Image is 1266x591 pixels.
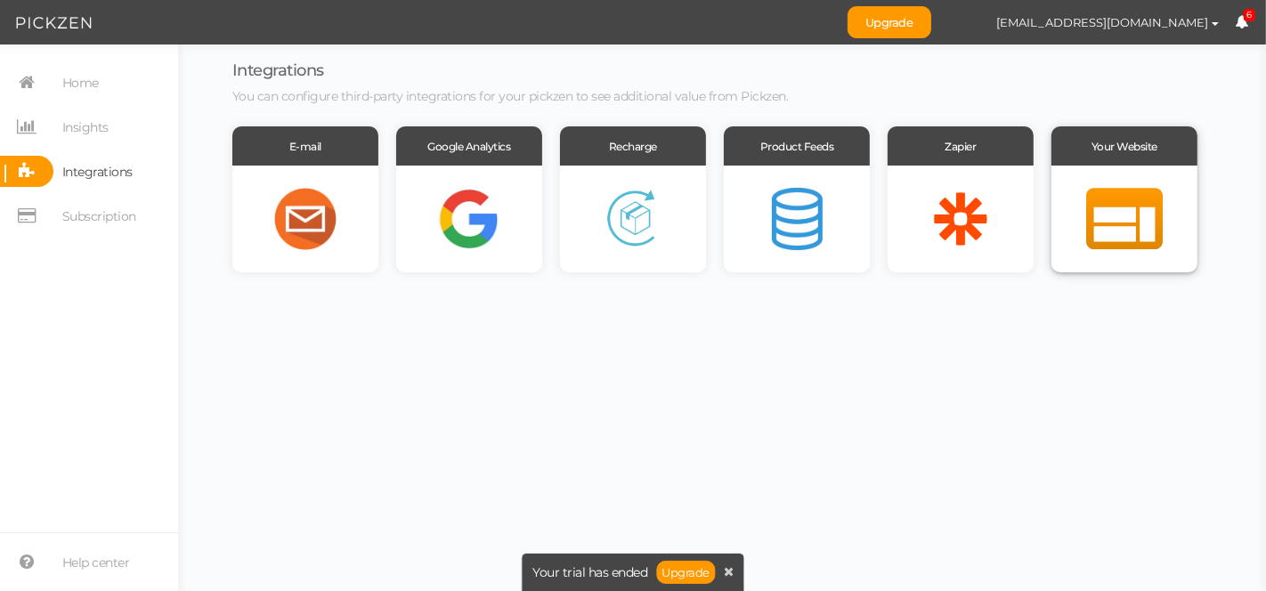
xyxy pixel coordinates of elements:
[848,6,931,38] a: Upgrade
[980,7,1236,37] button: [EMAIL_ADDRESS][DOMAIN_NAME]
[949,7,980,38] img: 1cd8ffdd5719b7ece770cf2f23d7ebd7
[16,12,92,34] img: Pickzen logo
[62,158,133,186] span: Integrations
[560,126,706,166] div: Recharge
[1244,9,1256,22] span: 6
[62,548,130,577] span: Help center
[760,140,834,153] span: Product Feeds
[232,88,789,104] span: You can configure third-party integrations for your pickzen to see additional value from Pickzen.
[62,113,109,142] span: Insights
[888,126,1034,166] div: Zapier
[997,15,1209,29] span: [EMAIL_ADDRESS][DOMAIN_NAME]
[232,126,378,166] div: E-mail
[396,126,542,166] div: Google Analytics
[1092,140,1157,153] span: Your Website
[62,202,136,231] span: Subscription
[62,69,99,97] span: Home
[657,561,716,584] a: Upgrade
[533,566,648,579] span: Your trial has ended
[232,61,324,80] span: Integrations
